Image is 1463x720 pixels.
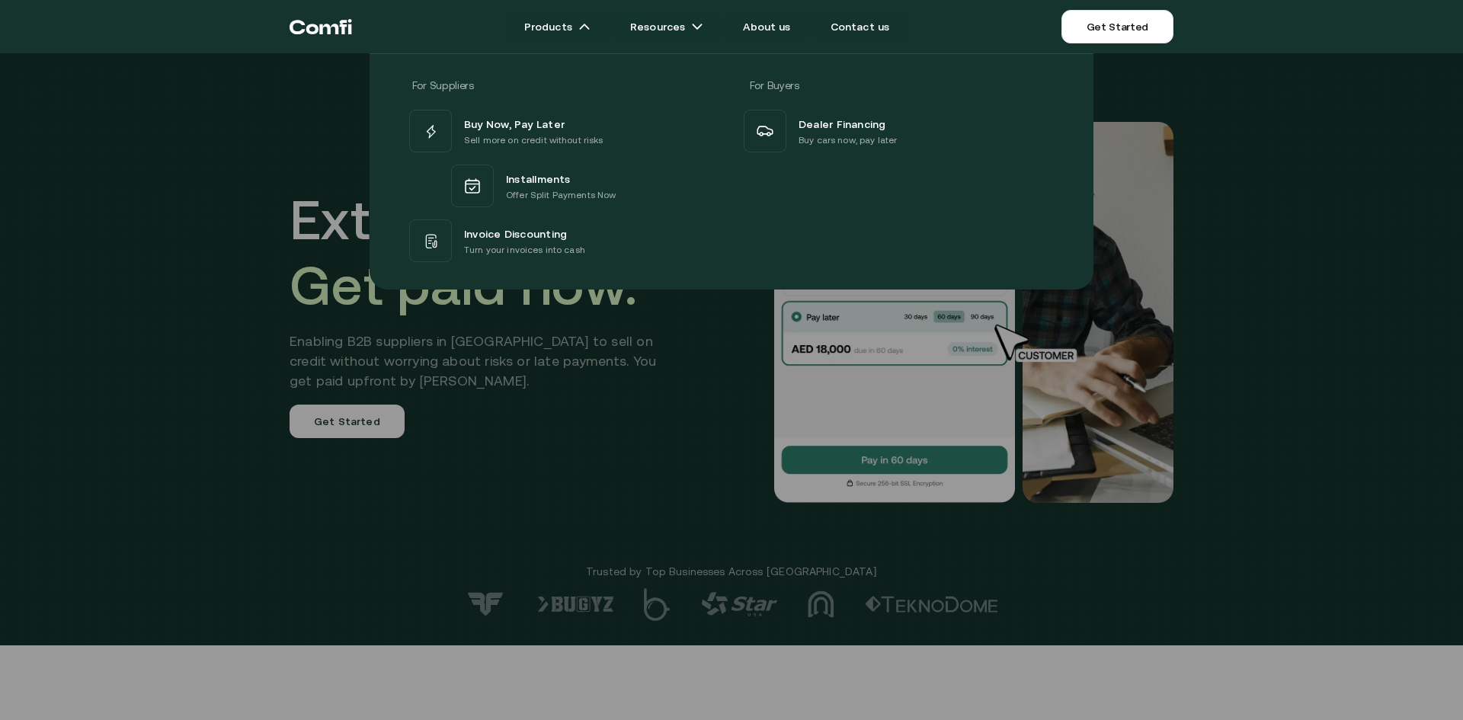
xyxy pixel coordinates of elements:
[464,114,565,133] span: Buy Now, Pay Later
[1061,10,1173,43] a: Get Started
[506,11,609,42] a: Productsarrow icons
[691,21,703,33] img: arrow icons
[799,133,897,148] p: Buy cars now, pay later
[464,242,585,258] p: Turn your invoices into cash
[812,11,908,42] a: Contact us
[506,169,571,187] span: Installments
[464,133,603,148] p: Sell more on credit without risks
[506,187,616,203] p: Offer Split Payments Now
[406,216,722,265] a: Invoice DiscountingTurn your invoices into cash
[406,107,722,155] a: Buy Now, Pay LaterSell more on credit without risks
[578,21,591,33] img: arrow icons
[725,11,808,42] a: About us
[464,224,567,242] span: Invoice Discounting
[612,11,722,42] a: Resourcesarrow icons
[750,79,799,91] span: For Buyers
[406,155,722,216] a: InstallmentsOffer Split Payments Now
[799,114,886,133] span: Dealer Financing
[412,79,473,91] span: For Suppliers
[741,107,1057,155] a: Dealer FinancingBuy cars now, pay later
[290,4,352,50] a: Return to the top of the Comfi home page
